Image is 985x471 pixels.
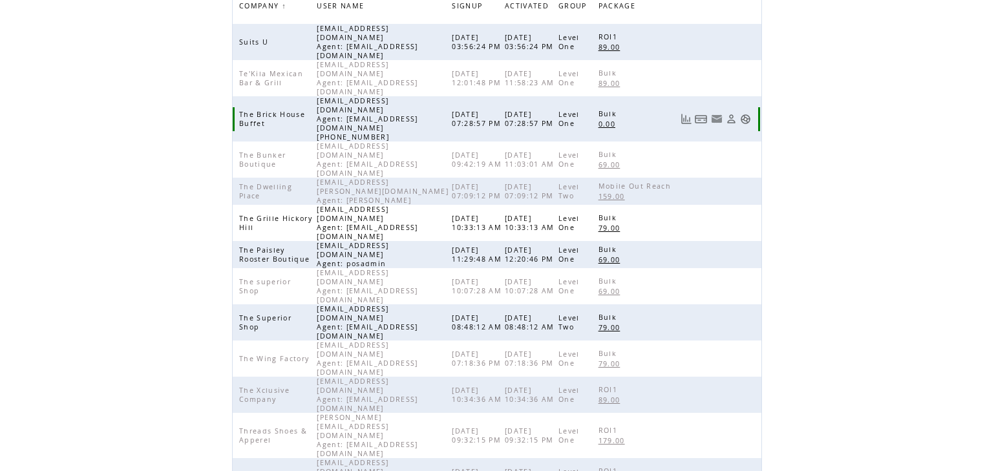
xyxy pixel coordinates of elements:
[558,69,580,87] span: Level One
[598,150,620,159] span: Bulk
[598,287,624,296] span: 69.00
[505,277,558,295] span: [DATE] 10:07:28 AM
[598,224,624,233] span: 79.00
[558,182,580,200] span: Level Two
[239,151,286,169] span: The Bunker Boutique
[598,255,624,264] span: 69.00
[239,2,286,10] a: COMPANY↑
[558,214,580,232] span: Level One
[598,313,620,322] span: Bulk
[452,386,505,404] span: [DATE] 10:34:36 AM
[317,1,367,9] a: USER NAME
[598,118,622,129] a: 0.00
[598,245,620,254] span: Bulk
[558,313,580,331] span: Level Two
[505,313,558,331] span: [DATE] 08:48:12 AM
[558,110,580,128] span: Level One
[558,277,580,295] span: Level One
[598,436,628,445] span: 179.00
[740,114,751,125] a: Support
[598,359,624,368] span: 79.00
[452,350,504,368] span: [DATE] 07:18:36 PM
[598,213,620,222] span: Bulk
[317,340,418,377] span: [EMAIL_ADDRESS][DOMAIN_NAME] Agent: [EMAIL_ADDRESS][DOMAIN_NAME]
[695,114,708,125] a: View Bills
[239,354,312,363] span: The Wing Factory
[558,350,580,368] span: Level One
[452,151,505,169] span: [DATE] 09:42:19 AM
[317,377,418,413] span: [EMAIL_ADDRESS][DOMAIN_NAME] Agent: [EMAIL_ADDRESS][DOMAIN_NAME]
[452,214,505,232] span: [DATE] 10:33:13 AM
[558,426,580,445] span: Level One
[505,110,557,128] span: [DATE] 07:28:57 PM
[505,151,558,169] span: [DATE] 11:03:01 AM
[558,246,580,264] span: Level One
[598,182,674,191] span: Mobile Out Reach
[598,323,624,332] span: 79.00
[317,304,418,340] span: [EMAIL_ADDRESS][DOMAIN_NAME] Agent: [EMAIL_ADDRESS][DOMAIN_NAME]
[452,246,505,264] span: [DATE] 11:29:48 AM
[239,110,305,128] span: The Brick House Buffet
[452,33,504,51] span: [DATE] 03:56:24 PM
[505,350,557,368] span: [DATE] 07:18:36 PM
[598,78,627,89] a: 89.00
[317,268,418,304] span: [EMAIL_ADDRESS][DOMAIN_NAME] Agent: [EMAIL_ADDRESS][DOMAIN_NAME]
[317,96,418,141] span: [EMAIL_ADDRESS][DOMAIN_NAME] Agent: [EMAIL_ADDRESS][DOMAIN_NAME] [PHONE_NUMBER]
[598,43,624,52] span: 89.00
[452,69,504,87] span: [DATE] 12:01:48 PM
[598,254,627,265] a: 69.00
[598,160,624,169] span: 69.00
[239,182,292,200] span: The Dwelling Place
[598,79,624,88] span: 89.00
[452,426,504,445] span: [DATE] 09:32:15 PM
[598,426,620,435] span: ROI1
[317,205,418,241] span: [EMAIL_ADDRESS][DOMAIN_NAME] Agent: [EMAIL_ADDRESS][DOMAIN_NAME]
[317,141,418,178] span: [EMAIL_ADDRESS][DOMAIN_NAME] Agent: [EMAIL_ADDRESS][DOMAIN_NAME]
[239,426,307,445] span: Threads Shoes & Apperel
[505,426,557,445] span: [DATE] 09:32:15 PM
[681,114,692,125] a: View Usage
[239,277,291,295] span: The superior Shop
[239,386,290,404] span: The Xclusive Company
[452,1,485,9] a: SIGNUP
[598,385,620,394] span: ROI1
[239,214,312,232] span: The Grille Hickory Hill
[598,349,620,358] span: Bulk
[317,24,418,60] span: [EMAIL_ADDRESS][DOMAIN_NAME] Agent: [EMAIL_ADDRESS][DOMAIN_NAME]
[598,322,627,333] a: 79.00
[317,413,418,458] span: [PERSON_NAME][EMAIL_ADDRESS][DOMAIN_NAME] Agent: [EMAIL_ADDRESS][DOMAIN_NAME]
[505,386,558,404] span: [DATE] 10:34:36 AM
[558,386,580,404] span: Level One
[598,358,627,369] a: 79.00
[598,120,619,129] span: 0.00
[598,286,627,297] a: 69.00
[317,241,389,268] span: [EMAIL_ADDRESS][DOMAIN_NAME] Agent: posadmin
[598,395,624,404] span: 89.00
[598,435,631,446] a: 179.00
[598,68,620,78] span: Bulk
[452,277,505,295] span: [DATE] 10:07:28 AM
[558,151,580,169] span: Level One
[598,109,620,118] span: Bulk
[239,37,271,47] span: Suits U
[505,214,558,232] span: [DATE] 10:33:13 AM
[598,394,627,405] a: 89.00
[452,313,505,331] span: [DATE] 08:48:12 AM
[505,69,558,87] span: [DATE] 11:58:23 AM
[317,60,418,96] span: [EMAIL_ADDRESS][DOMAIN_NAME] Agent: [EMAIL_ADDRESS][DOMAIN_NAME]
[598,32,620,41] span: ROI1
[505,246,557,264] span: [DATE] 12:20:46 PM
[598,159,627,170] a: 69.00
[317,178,449,205] span: [EMAIL_ADDRESS][PERSON_NAME][DOMAIN_NAME] Agent: [PERSON_NAME]
[598,222,627,233] a: 79.00
[239,246,313,264] span: The Paisley Rooster Boutique
[711,113,723,125] a: Resend welcome email to this user
[598,192,628,201] span: 159.00
[452,110,504,128] span: [DATE] 07:28:57 PM
[505,182,557,200] span: [DATE] 07:09:12 PM
[505,33,557,51] span: [DATE] 03:56:24 PM
[452,182,504,200] span: [DATE] 07:09:12 PM
[726,114,737,125] a: View Profile
[239,313,291,331] span: The Superior Shop
[598,41,627,52] a: 89.00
